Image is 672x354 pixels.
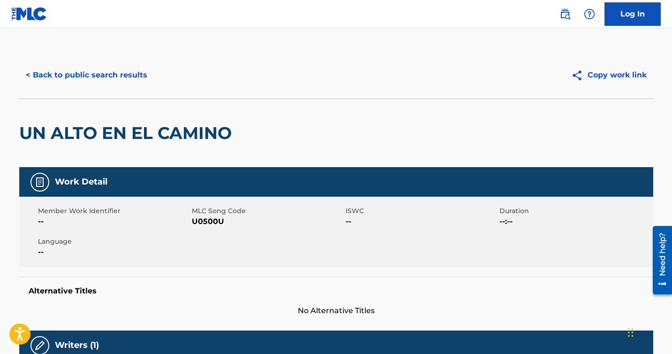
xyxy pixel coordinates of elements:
[499,206,651,216] span: Duration
[38,246,189,258] span: --
[38,206,189,216] span: Member Work Identifier
[625,309,672,354] div: Widget de chat
[55,177,107,187] h5: Work Detail
[625,309,672,354] iframe: Chat Widget
[499,216,651,227] span: --:--
[565,63,653,87] button: Copy work link
[559,8,571,20] img: search
[346,216,497,227] span: --
[580,5,599,23] div: Help
[38,216,189,227] span: --
[11,7,47,21] img: MLC Logo
[192,206,343,216] span: MLC Song Code
[628,318,634,346] div: Arrastrar
[646,223,672,298] iframe: Resource Center
[584,8,595,20] img: help
[192,216,343,227] span: U0500U
[34,340,45,351] img: Writers
[34,177,45,188] img: Work Detail
[556,5,574,23] a: Public Search
[29,286,644,296] h5: Alternative Titles
[19,123,236,144] h2: UN ALTO EN EL CAMINO
[604,2,661,26] a: Log In
[571,69,588,81] img: Copy work link
[19,305,653,316] span: No Alternative Titles
[19,63,154,87] button: < Back to public search results
[38,237,189,246] span: Language
[346,206,497,216] span: ISWC
[55,340,99,351] h5: Writers (1)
